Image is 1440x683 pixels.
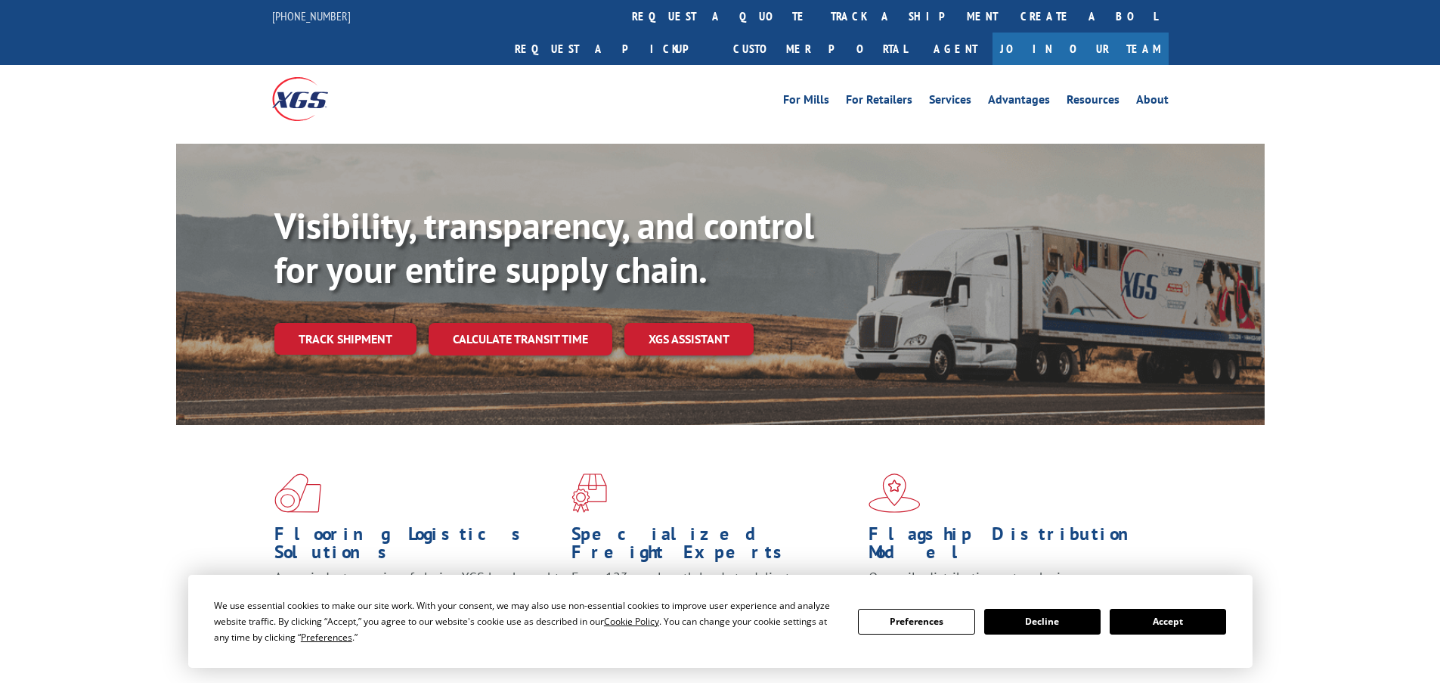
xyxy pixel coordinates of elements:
h1: Flagship Distribution Model [869,525,1154,569]
a: Join Our Team [993,33,1169,65]
span: As an industry carrier of choice, XGS has brought innovation and dedication to flooring logistics... [274,569,559,622]
b: Visibility, transparency, and control for your entire supply chain. [274,202,814,293]
span: Cookie Policy [604,615,659,628]
button: Preferences [858,609,974,635]
a: Resources [1067,94,1119,110]
a: Track shipment [274,323,417,355]
span: Preferences [301,631,352,644]
img: xgs-icon-total-supply-chain-intelligence-red [274,473,321,513]
a: [PHONE_NUMBER] [272,8,351,23]
a: Calculate transit time [429,323,612,355]
a: Services [929,94,971,110]
h1: Specialized Freight Experts [571,525,857,569]
button: Decline [984,609,1101,635]
h1: Flooring Logistics Solutions [274,525,560,569]
a: About [1136,94,1169,110]
a: XGS ASSISTANT [624,323,754,355]
a: Agent [918,33,993,65]
p: From 123 overlength loads to delicate cargo, our experienced staff knows the best way to move you... [571,569,857,636]
a: Customer Portal [722,33,918,65]
img: xgs-icon-flagship-distribution-model-red [869,473,921,513]
a: For Mills [783,94,829,110]
div: We use essential cookies to make our site work. With your consent, we may also use non-essential ... [214,598,840,645]
span: Our agile distribution network gives you nationwide inventory management on demand. [869,569,1147,604]
a: For Retailers [846,94,912,110]
button: Accept [1110,609,1226,635]
a: Request a pickup [503,33,722,65]
img: xgs-icon-focused-on-flooring-red [571,473,607,513]
a: Advantages [988,94,1050,110]
div: Cookie Consent Prompt [188,575,1253,668]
